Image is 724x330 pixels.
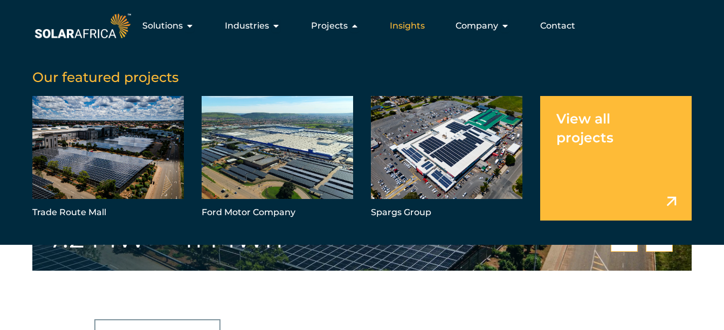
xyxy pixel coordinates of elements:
[133,15,584,37] div: Menu Toggle
[311,19,348,32] span: Projects
[225,19,269,32] span: Industries
[540,96,692,221] a: View all projects
[390,19,425,32] a: Insights
[32,69,692,85] h5: Our featured projects
[456,19,498,32] span: Company
[133,15,584,37] nav: Menu
[142,19,183,32] span: Solutions
[540,19,575,32] a: Contact
[32,96,184,221] a: Trade Route Mall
